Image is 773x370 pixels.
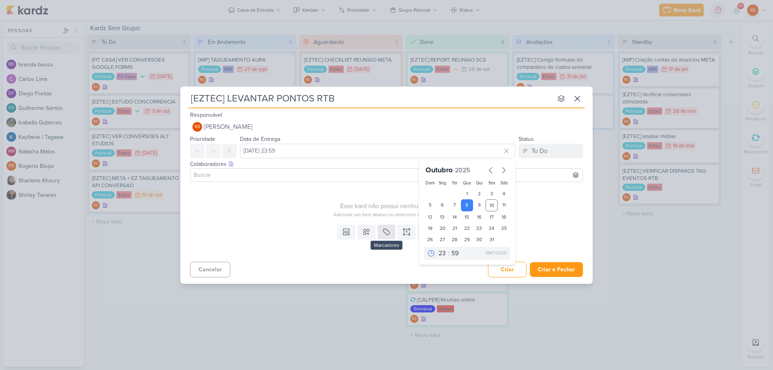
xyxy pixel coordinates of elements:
div: 3 [486,188,498,199]
div: 12 [424,211,436,223]
div: 9 [473,199,486,211]
span: 2025 [455,166,470,174]
label: Responsável [190,112,222,118]
div: Sáb [499,180,508,186]
div: 10 [486,199,498,211]
div: Marcadores [371,241,403,250]
div: Ter [450,180,459,186]
div: 29 [461,234,473,245]
div: 25 [498,223,510,234]
button: Criar [488,262,527,277]
div: 16 [473,211,486,223]
span: Outubro [426,165,453,174]
div: 30 [473,234,486,245]
div: 13 [436,211,449,223]
div: 17 [486,211,498,223]
div: 14 [449,211,461,223]
div: Qui [475,180,484,186]
input: Kard Sem Título [188,91,552,106]
div: Seg [438,180,447,186]
div: Sex [487,180,496,186]
button: Criar e Fechar [530,262,583,277]
div: GMT-03:00 [485,250,507,256]
div: 21 [449,223,461,234]
button: RS [PERSON_NAME] [190,120,583,134]
input: Select a date [240,144,515,158]
div: 26 [424,234,436,245]
input: Buscar [192,170,581,180]
div: 28 [449,234,461,245]
div: Colaboradores [190,160,583,168]
div: 5 [424,199,436,211]
div: Dom [426,180,435,186]
span: [PERSON_NAME] [204,122,252,132]
div: 31 [486,234,498,245]
div: 1 [461,188,473,199]
div: 6 [436,199,449,211]
div: Esse kard não possui nenhum item [190,201,588,211]
div: Adicione um item abaixo ou selecione um template [190,211,588,218]
div: : [448,248,450,258]
div: 8 [461,199,473,211]
label: Status [519,136,534,143]
div: To Do [531,146,548,156]
div: 22 [461,223,473,234]
div: 20 [436,223,449,234]
div: 24 [486,223,498,234]
div: 4 [498,188,510,199]
button: Cancelar [190,262,230,277]
div: 15 [461,211,473,223]
div: 2 [473,188,486,199]
p: RS [195,125,200,129]
label: Data de Entrega [240,136,280,143]
div: 23 [473,223,486,234]
div: Qua [463,180,472,186]
div: 18 [498,211,510,223]
div: 11 [498,199,510,211]
div: 7 [449,199,461,211]
div: 27 [436,234,449,245]
div: Renan Sena [192,122,202,132]
div: 19 [424,223,436,234]
button: To Do [519,144,583,158]
label: Prioridade [190,136,215,143]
